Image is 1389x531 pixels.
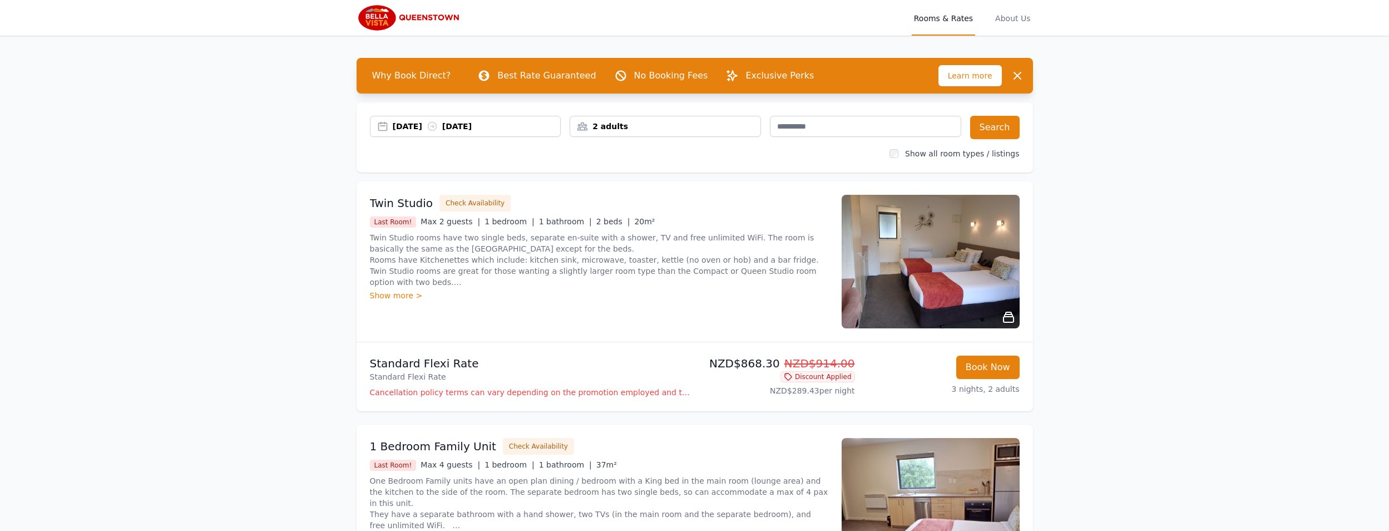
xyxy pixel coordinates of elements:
[780,371,855,382] span: Discount Applied
[421,460,480,469] span: Max 4 guests |
[370,232,828,288] p: Twin Studio rooms have two single beds, separate en-suite with a shower, TV and free unlimited Wi...
[370,439,496,454] h3: 1 Bedroom Family Unit
[363,65,460,87] span: Why Book Direct?
[905,149,1019,158] label: Show all room types / listings
[699,385,855,396] p: NZD$289.43 per night
[485,460,535,469] span: 1 bedroom |
[570,121,760,132] div: 2 adults
[970,116,1020,139] button: Search
[421,217,480,226] span: Max 2 guests |
[370,475,828,531] p: One Bedroom Family units have an open plan dining / bedroom with a King bed in the main room (lou...
[393,121,561,132] div: [DATE] [DATE]
[370,217,417,228] span: Last Room!
[699,356,855,371] p: NZD$868.30
[370,371,690,382] p: Standard Flexi Rate
[634,217,655,226] span: 20m²
[634,69,708,82] p: No Booking Fees
[784,357,855,370] span: NZD$914.00
[596,460,617,469] span: 37m²
[596,217,630,226] span: 2 beds |
[539,217,592,226] span: 1 bathroom |
[370,195,433,211] h3: Twin Studio
[370,460,417,471] span: Last Room!
[370,290,828,301] div: Show more >
[370,387,690,398] p: Cancellation policy terms can vary depending on the promotion employed and the time of stay of th...
[539,460,592,469] span: 1 bathroom |
[938,65,1002,86] span: Learn more
[745,69,814,82] p: Exclusive Perks
[357,4,464,31] img: Bella Vista Queenstown
[370,356,690,371] p: Standard Flexi Rate
[503,438,574,455] button: Check Availability
[497,69,596,82] p: Best Rate Guaranteed
[864,383,1020,395] p: 3 nights, 2 adults
[956,356,1020,379] button: Book Now
[439,195,511,212] button: Check Availability
[485,217,535,226] span: 1 bedroom |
